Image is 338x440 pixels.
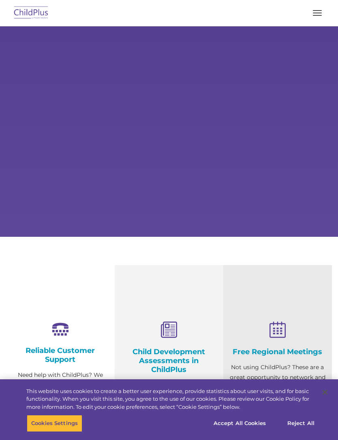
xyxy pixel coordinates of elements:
button: Reject All [276,415,326,432]
button: Accept All Cookies [209,415,270,432]
p: Not using ChildPlus? These are a great opportunity to network and learn from ChildPlus users. Fin... [229,362,326,413]
h4: Reliable Customer Support [12,346,109,364]
h4: Free Regional Meetings [229,347,326,356]
button: Cookies Settings [27,415,82,432]
div: This website uses cookies to create a better user experience, provide statistics about user visit... [26,387,314,411]
img: ChildPlus by Procare Solutions [12,4,50,23]
h4: Child Development Assessments in ChildPlus [121,347,217,374]
button: Close [316,383,334,401]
